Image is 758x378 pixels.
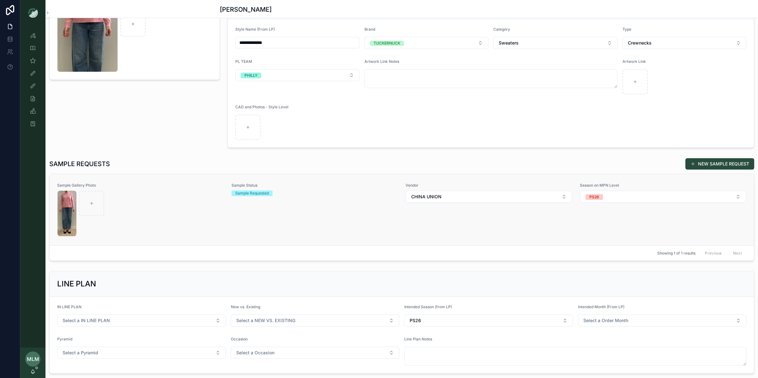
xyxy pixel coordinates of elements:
[493,37,617,49] button: Select Button
[57,183,224,188] span: Sample Gallery Photo
[580,191,746,203] button: Select Button
[235,105,288,109] span: CAD and Photos - Style Level
[410,317,421,324] span: PS26
[57,279,96,289] h2: LINE PLAN
[499,40,519,46] span: Sweaters
[583,317,628,324] span: Select a Order Month
[685,158,754,170] button: NEW SAMPLE REQUEST
[28,8,38,18] img: App logo
[623,37,747,49] button: Select Button
[374,41,400,46] div: TUCKERNUCK
[404,337,432,341] span: Line Plan Notes
[411,194,442,200] span: CHINA UNION
[57,347,226,359] button: Select Button
[232,183,398,188] span: Sample Status
[657,251,695,256] span: Showing 1 of 1 results
[406,191,572,203] button: Select Button
[623,59,646,64] span: Artwork Link
[364,37,489,49] button: Select Button
[493,27,510,32] span: Category
[231,304,260,309] span: New vs. Existing
[364,59,399,64] span: Artwork Link Notes
[57,191,76,236] img: Screenshot-2025-09-04-at-9.54.55-AM.png
[404,304,452,309] span: Intended Season (from LP)
[235,59,252,64] span: PL TEAM
[628,40,652,46] span: Crewnecks
[406,183,572,188] span: Vendor
[20,25,45,348] div: scrollable content
[235,190,269,196] div: Sample Requested
[236,350,274,356] span: Select a Occasion
[404,315,573,327] button: Select Button
[57,337,72,341] span: Pyramid
[578,304,624,309] span: Intended Month (From LP)
[235,69,359,81] button: Select Button
[63,317,110,324] span: Select a IN LINE PLAN
[220,5,272,14] h1: [PERSON_NAME]
[50,174,754,245] a: Sample Gallery PhotoScreenshot-2025-09-04-at-9.54.55-AM.pngSample StatusSample RequestedVendorSel...
[623,27,631,32] span: Type
[231,337,248,341] span: Occasion
[244,73,257,78] div: PHILLY
[589,194,599,200] div: PS26
[235,27,275,32] span: Style Name (From LP)
[27,355,39,363] span: MLM
[231,347,400,359] button: Select Button
[231,315,400,327] button: Select Button
[578,315,747,327] button: Select Button
[49,159,110,168] h1: SAMPLE REQUESTS
[364,27,375,32] span: Brand
[63,350,98,356] span: Select a Pyramid
[57,315,226,327] button: Select Button
[57,304,81,309] span: IN LINE PLAN
[236,317,295,324] span: Select a NEW VS. EXISTING
[580,183,747,188] span: Season on MPN Level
